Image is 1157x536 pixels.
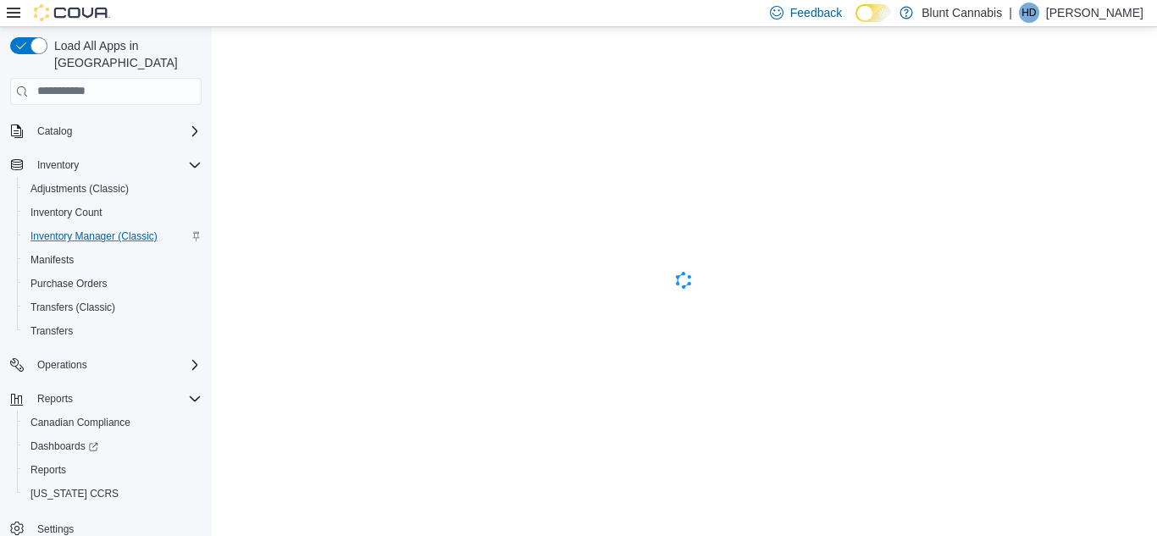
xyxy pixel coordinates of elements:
[855,4,891,22] input: Dark Mode
[24,274,202,294] span: Purchase Orders
[24,179,202,199] span: Adjustments (Classic)
[24,297,202,318] span: Transfers (Classic)
[922,3,1002,23] p: Blunt Cannabis
[30,301,115,314] span: Transfers (Classic)
[24,460,73,480] a: Reports
[37,358,87,372] span: Operations
[37,522,74,536] span: Settings
[24,226,164,246] a: Inventory Manager (Classic)
[24,321,202,341] span: Transfers
[1019,3,1039,23] div: Hayley Drew
[855,22,856,23] span: Dark Mode
[24,412,202,433] span: Canadian Compliance
[17,434,208,458] a: Dashboards
[30,155,202,175] span: Inventory
[1021,3,1036,23] span: HD
[1046,3,1143,23] p: [PERSON_NAME]
[3,353,208,377] button: Operations
[24,202,109,223] a: Inventory Count
[24,321,80,341] a: Transfers
[3,387,208,411] button: Reports
[24,250,202,270] span: Manifests
[17,177,208,201] button: Adjustments (Classic)
[24,412,137,433] a: Canadian Compliance
[47,37,202,71] span: Load All Apps in [GEOGRAPHIC_DATA]
[30,487,119,500] span: [US_STATE] CCRS
[17,296,208,319] button: Transfers (Classic)
[17,272,208,296] button: Purchase Orders
[17,319,208,343] button: Transfers
[24,484,202,504] span: Washington CCRS
[30,439,98,453] span: Dashboards
[3,119,208,143] button: Catalog
[30,253,74,267] span: Manifests
[30,121,79,141] button: Catalog
[30,389,80,409] button: Reports
[30,463,66,477] span: Reports
[790,4,842,21] span: Feedback
[30,206,102,219] span: Inventory Count
[30,155,86,175] button: Inventory
[30,355,202,375] span: Operations
[24,460,202,480] span: Reports
[24,436,105,456] a: Dashboards
[1009,3,1012,23] p: |
[24,297,122,318] a: Transfers (Classic)
[17,482,208,506] button: [US_STATE] CCRS
[30,324,73,338] span: Transfers
[30,121,202,141] span: Catalog
[17,458,208,482] button: Reports
[37,392,73,406] span: Reports
[30,182,129,196] span: Adjustments (Classic)
[3,153,208,177] button: Inventory
[17,224,208,248] button: Inventory Manager (Classic)
[37,158,79,172] span: Inventory
[24,250,80,270] a: Manifests
[24,179,136,199] a: Adjustments (Classic)
[24,436,202,456] span: Dashboards
[24,484,125,504] a: [US_STATE] CCRS
[24,202,202,223] span: Inventory Count
[37,124,72,138] span: Catalog
[17,411,208,434] button: Canadian Compliance
[30,229,158,243] span: Inventory Manager (Classic)
[24,274,114,294] a: Purchase Orders
[30,389,202,409] span: Reports
[30,355,94,375] button: Operations
[30,277,108,290] span: Purchase Orders
[34,4,110,21] img: Cova
[17,248,208,272] button: Manifests
[24,226,202,246] span: Inventory Manager (Classic)
[17,201,208,224] button: Inventory Count
[30,416,130,429] span: Canadian Compliance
